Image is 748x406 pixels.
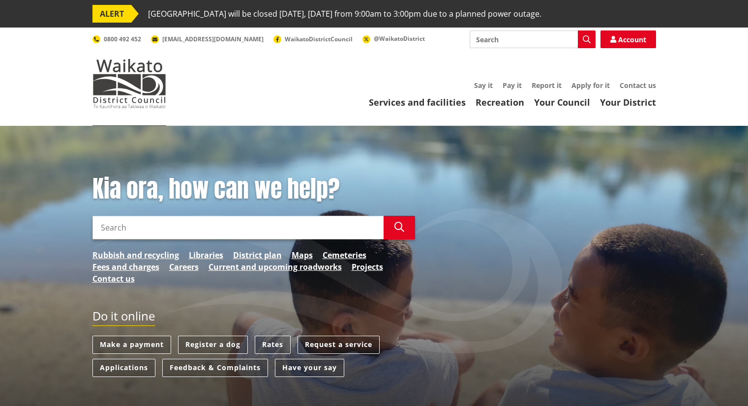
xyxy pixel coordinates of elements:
a: Apply for it [571,81,610,90]
a: 0800 492 452 [92,35,141,43]
span: ALERT [92,5,131,23]
span: @WaikatoDistrict [374,34,425,43]
a: Cemeteries [323,249,366,261]
a: Careers [169,261,199,273]
a: Your Council [534,96,590,108]
a: Libraries [189,249,223,261]
h2: Do it online [92,309,155,326]
span: [GEOGRAPHIC_DATA] will be closed [DATE], [DATE] from 9:00am to 3:00pm due to a planned power outage. [148,5,541,23]
span: [EMAIL_ADDRESS][DOMAIN_NAME] [162,35,264,43]
h1: Kia ora, how can we help? [92,175,415,203]
a: Contact us [92,273,135,285]
a: Report it [532,81,562,90]
a: Services and facilities [369,96,466,108]
span: 0800 492 452 [104,35,141,43]
a: Make a payment [92,336,171,354]
a: Applications [92,359,155,377]
img: Waikato District Council - Te Kaunihera aa Takiwaa o Waikato [92,59,166,108]
a: Request a service [298,336,380,354]
span: WaikatoDistrictCouncil [285,35,353,43]
a: Maps [292,249,313,261]
a: Contact us [620,81,656,90]
a: Account [600,30,656,48]
a: Your District [600,96,656,108]
a: Projects [352,261,383,273]
a: @WaikatoDistrict [362,34,425,43]
a: Current and upcoming roadworks [209,261,342,273]
a: Recreation [476,96,524,108]
a: Say it [474,81,493,90]
a: Rubbish and recycling [92,249,179,261]
a: Have your say [275,359,344,377]
a: District plan [233,249,282,261]
a: Fees and charges [92,261,159,273]
input: Search input [92,216,384,239]
a: Feedback & Complaints [162,359,268,377]
input: Search input [470,30,596,48]
a: Rates [255,336,291,354]
a: Pay it [503,81,522,90]
a: WaikatoDistrictCouncil [273,35,353,43]
a: [EMAIL_ADDRESS][DOMAIN_NAME] [151,35,264,43]
a: Register a dog [178,336,248,354]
